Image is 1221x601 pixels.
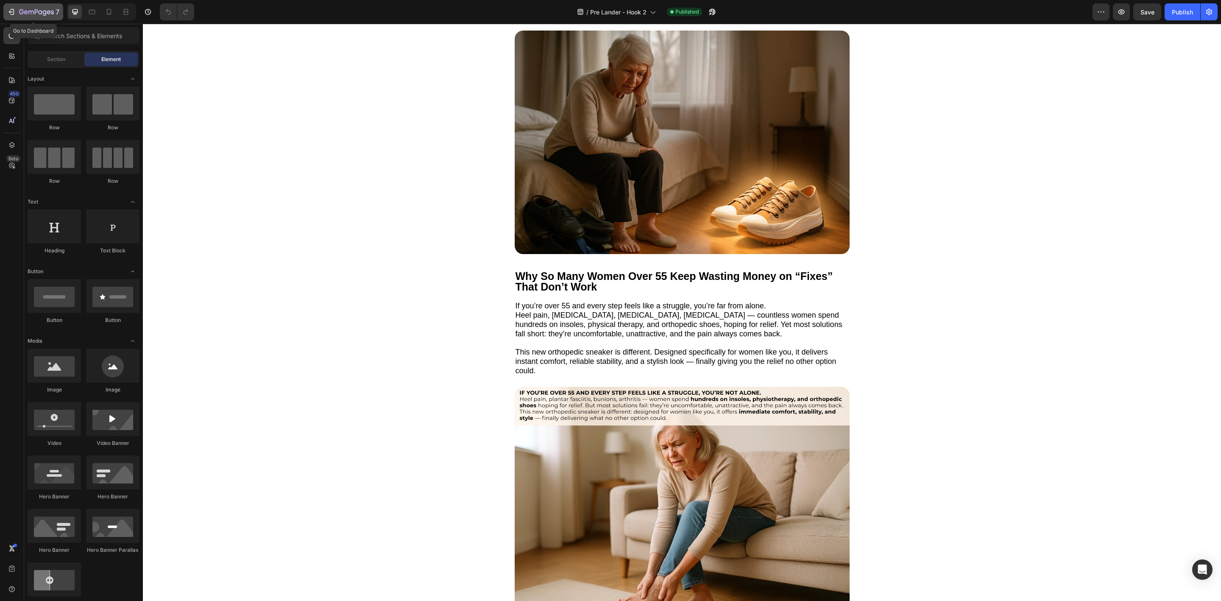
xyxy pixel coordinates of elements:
div: Text Block [86,247,139,254]
span: Text [28,198,38,206]
span: Element [101,56,121,63]
div: Undo/Redo [160,3,194,20]
div: Button [86,316,139,324]
span: If you’re over 55 and every step feels like a struggle, you’re far from alone. [373,278,623,286]
div: Row [86,124,139,131]
div: Hero Banner [28,546,81,554]
span: Button [28,268,43,275]
div: Open Intercom Messenger [1192,559,1213,580]
strong: Why So Many Women Over 55 Keep Wasting Money on “Fixes” That Don’t Work [373,246,690,269]
div: Row [28,177,81,185]
span: Heel pain, [MEDICAL_DATA], [MEDICAL_DATA], [MEDICAL_DATA] — countless women spend hundreds on ins... [373,287,700,314]
div: Publish [1172,8,1193,17]
span: Toggle open [126,195,139,209]
span: Toggle open [126,334,139,348]
p: 7 [56,7,59,17]
button: 7 [3,3,63,20]
span: Layout [28,75,44,83]
span: Pre Lander - Hook 2 [590,8,647,17]
button: Publish [1165,3,1200,20]
span: Section [47,56,65,63]
iframe: Design area [143,24,1221,601]
div: Button [28,316,81,324]
div: Hero Banner Parallax [86,546,139,554]
span: Published [675,8,699,16]
div: Video [28,439,81,447]
span: / [586,8,588,17]
span: Toggle open [126,72,139,86]
div: 450 [8,90,20,97]
span: Toggle open [126,265,139,278]
input: Search Sections & Elements [28,27,139,44]
img: gempages_584216933281301258-ad4e9ff1-42cc-481d-aa27-61af6214e97b.png [372,363,707,587]
div: Hero Banner [28,493,81,500]
div: Heading [28,247,81,254]
div: Image [28,386,81,394]
div: Beta [6,155,20,162]
span: Save [1140,8,1154,16]
span: This new orthopedic sneaker is different. Designed specifically for women like you, it delivers i... [373,324,694,351]
span: Media [28,337,42,345]
div: Image [86,386,139,394]
div: Row [28,124,81,131]
button: Save [1133,3,1161,20]
div: Video Banner [86,439,139,447]
div: Hero Banner [86,493,139,500]
div: Row [86,177,139,185]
